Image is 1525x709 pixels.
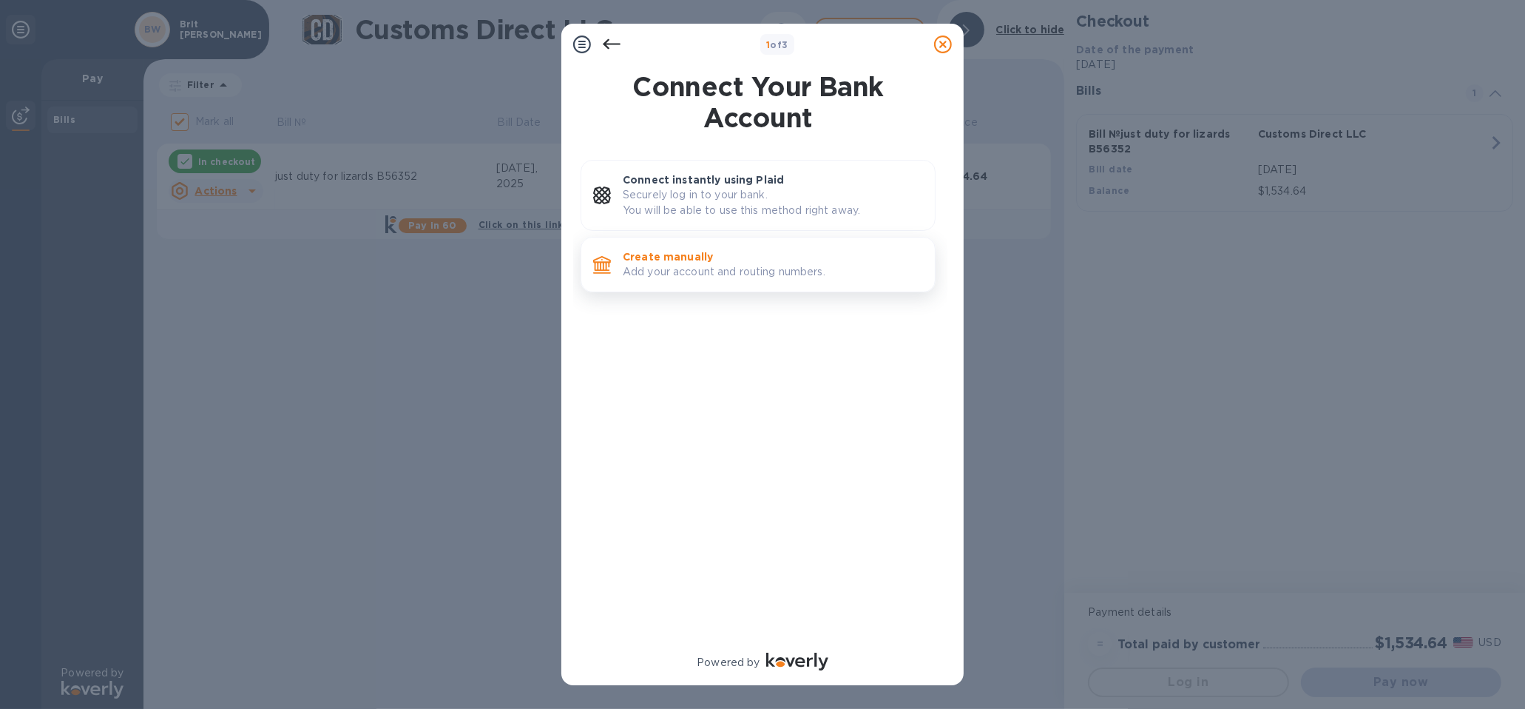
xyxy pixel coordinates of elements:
p: Securely log in to your bank. You will be able to use this method right away. [623,187,923,218]
p: Add your account and routing numbers. [623,264,923,280]
b: of 3 [766,39,788,50]
p: Powered by [697,655,760,671]
h1: Connect Your Bank Account [575,71,941,133]
span: 1 [766,39,770,50]
p: Connect instantly using Plaid [623,172,923,187]
img: Logo [766,653,828,671]
p: Create manually [623,249,923,264]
